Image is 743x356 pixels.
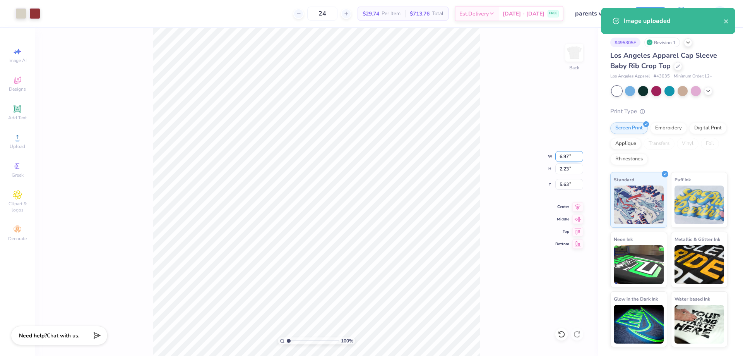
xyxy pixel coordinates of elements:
[614,186,664,224] img: Standard
[675,305,724,344] img: Water based Ink
[9,57,27,64] span: Image AI
[614,235,633,243] span: Neon Ink
[644,38,680,47] div: Revision 1
[610,73,650,80] span: Los Angeles Apparel
[675,245,724,284] img: Metallic & Glitter Ink
[555,229,569,234] span: Top
[610,153,648,165] div: Rhinestones
[10,143,25,150] span: Upload
[382,10,401,18] span: Per Item
[432,10,443,18] span: Total
[307,7,337,21] input: – –
[610,51,717,71] span: Los Angeles Apparel Cap Sleeve Baby Rib Crop Top
[614,305,664,344] img: Glow in the Dark Ink
[459,10,489,18] span: Est. Delivery
[12,172,24,178] span: Greek
[4,201,31,213] span: Clipart & logos
[569,64,579,71] div: Back
[363,10,379,18] span: $29.74
[689,122,727,134] div: Digital Print
[610,38,640,47] div: # 495305E
[623,16,724,26] div: Image uploaded
[724,16,729,26] button: close
[610,107,728,116] div: Print Type
[675,186,724,224] img: Puff Ink
[675,175,691,184] span: Puff Ink
[644,138,675,150] div: Transfers
[610,122,648,134] div: Screen Print
[8,115,27,121] span: Add Text
[701,138,719,150] div: Foil
[674,73,712,80] span: Minimum Order: 12 +
[614,295,658,303] span: Glow in the Dark Ink
[675,235,720,243] span: Metallic & Glitter Ink
[675,295,710,303] span: Water based Ink
[650,122,687,134] div: Embroidery
[549,11,557,16] span: FREE
[569,6,626,21] input: Untitled Design
[47,332,79,339] span: Chat with us.
[8,236,27,242] span: Decorate
[654,73,670,80] span: # 43035
[555,217,569,222] span: Middle
[677,138,698,150] div: Vinyl
[614,175,634,184] span: Standard
[503,10,544,18] span: [DATE] - [DATE]
[555,241,569,247] span: Bottom
[555,204,569,210] span: Center
[614,245,664,284] img: Neon Ink
[19,332,47,339] strong: Need help?
[341,337,353,344] span: 100 %
[610,138,641,150] div: Applique
[9,86,26,92] span: Designs
[410,10,430,18] span: $713.76
[567,45,582,60] img: Back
